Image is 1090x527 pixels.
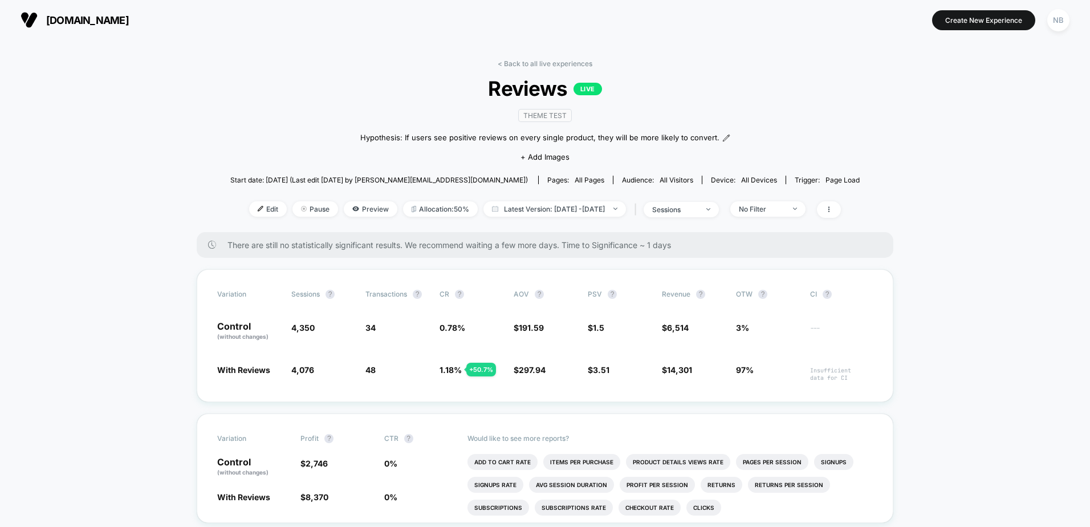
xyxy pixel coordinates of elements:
[404,434,413,443] button: ?
[440,323,465,333] span: 0.78 %
[217,365,270,375] span: With Reviews
[300,492,328,502] span: $
[467,500,529,516] li: Subscriptions
[384,459,397,468] span: 0 %
[365,323,376,333] span: 34
[514,323,544,333] span: $
[575,176,604,184] span: all pages
[230,176,528,184] span: Start date: [DATE] (Last edit [DATE] by [PERSON_NAME][EMAIL_ADDRESS][DOMAIN_NAME])
[810,325,873,341] span: ---
[412,206,416,212] img: rebalance
[593,365,609,375] span: 3.51
[365,290,407,298] span: Transactions
[514,290,529,298] span: AOV
[384,492,397,502] span: 0 %
[686,500,721,516] li: Clicks
[519,323,544,333] span: 191.59
[622,176,693,184] div: Audience:
[365,365,376,375] span: 48
[535,500,613,516] li: Subscriptions Rate
[403,201,478,217] span: Allocation: 50%
[17,11,132,29] button: [DOMAIN_NAME]
[736,454,808,470] li: Pages Per Session
[667,323,689,333] span: 6,514
[249,201,287,217] span: Edit
[301,206,307,212] img: end
[758,290,767,299] button: ?
[529,477,614,493] li: Avg Session Duration
[292,201,338,217] span: Pause
[613,208,617,210] img: end
[793,208,797,210] img: end
[217,492,270,502] span: With Reviews
[217,322,280,341] p: Control
[810,367,873,382] span: Insufficient data for CI
[1044,9,1073,32] button: NB
[498,59,592,68] a: < Back to all live experiences
[574,83,602,95] p: LIVE
[702,176,786,184] span: Device:
[217,434,280,443] span: Variation
[514,365,546,375] span: $
[619,500,681,516] li: Checkout Rate
[547,176,604,184] div: Pages:
[258,206,263,212] img: edit
[652,205,698,214] div: sessions
[810,290,873,299] span: CI
[306,492,328,502] span: 8,370
[466,363,496,376] div: + 50.7 %
[300,434,319,443] span: Profit
[823,290,832,299] button: ?
[736,290,799,299] span: OTW
[608,290,617,299] button: ?
[467,454,538,470] li: Add To Cart Rate
[344,201,397,217] span: Preview
[262,76,828,100] span: Reviews
[519,365,546,375] span: 297.94
[217,333,269,340] span: (without changes)
[467,477,523,493] li: Signups Rate
[932,10,1035,30] button: Create New Experience
[520,152,570,161] span: + Add Images
[825,176,860,184] span: Page Load
[492,206,498,212] img: calendar
[748,477,830,493] li: Returns Per Session
[440,365,462,375] span: 1.18 %
[483,201,626,217] span: Latest Version: [DATE] - [DATE]
[593,323,604,333] span: 1.5
[440,290,449,298] span: CR
[741,176,777,184] span: all devices
[291,365,314,375] span: 4,076
[667,365,692,375] span: 14,301
[739,205,784,213] div: No Filter
[795,176,860,184] div: Trigger:
[620,477,695,493] li: Profit Per Session
[413,290,422,299] button: ?
[291,323,315,333] span: 4,350
[217,457,289,477] p: Control
[46,14,129,26] span: [DOMAIN_NAME]
[1047,9,1069,31] div: NB
[217,469,269,476] span: (without changes)
[588,323,604,333] span: $
[306,459,328,468] span: 2,746
[360,132,719,144] span: Hypothesis: If users see positive reviews on every single product, they will be more likely to co...
[455,290,464,299] button: ?
[543,454,620,470] li: Items Per Purchase
[588,365,609,375] span: $
[701,477,742,493] li: Returns
[626,454,730,470] li: Product Details Views Rate
[660,176,693,184] span: All Visitors
[384,434,398,443] span: CTR
[662,365,692,375] span: $
[706,208,710,210] img: end
[736,323,749,333] span: 3%
[696,290,705,299] button: ?
[324,434,333,443] button: ?
[467,434,873,443] p: Would like to see more reports?
[300,459,328,468] span: $
[662,290,690,298] span: Revenue
[588,290,602,298] span: PSV
[814,454,853,470] li: Signups
[662,323,689,333] span: $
